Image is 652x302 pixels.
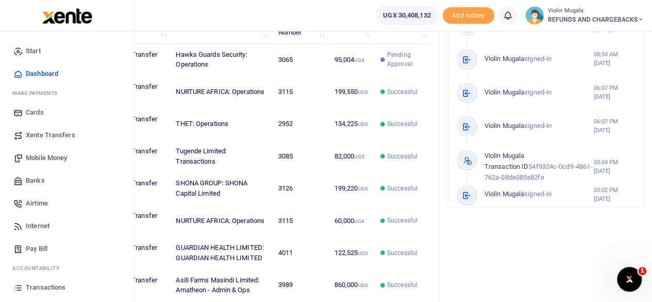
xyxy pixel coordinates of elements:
td: Tugende Limited: Transactions [170,140,272,172]
td: 82,000 [328,140,374,172]
span: Transaction ID [484,163,528,170]
a: Banks [8,169,125,192]
a: Cards [8,101,125,124]
td: Account Transfer outwards [99,205,170,237]
a: Transactions [8,276,125,299]
small: 03:02 PM [DATE] [593,186,635,203]
td: Account Transfer outwards [99,76,170,108]
span: ake Payments [18,89,58,97]
td: Account Transfer outwards [99,172,170,204]
td: 134,225 [328,108,374,140]
small: UGX [358,186,367,192]
span: Add money [443,7,494,24]
td: 3085 [272,140,328,172]
td: 860,000 [328,269,374,300]
span: Successful [387,216,417,225]
td: SHONA GROUP: SHONA Capital Limited [170,172,272,204]
td: Hawks Guards Security: Operations [170,44,272,76]
td: 3065 [272,44,328,76]
li: Wallet ballance [371,6,442,25]
span: Successful [387,152,417,161]
a: UGX 30,408,132 [375,6,438,25]
span: Violin Mugala [484,122,524,130]
p: signed-in [484,87,594,98]
span: Successful [387,87,417,97]
td: GUARDIAN HEALTH LIMITED: GUARDIAN HEALTH LIMITED [170,237,272,269]
li: Ac [8,260,125,276]
td: 122,525 [328,237,374,269]
td: NURTURE AFRICA: Operations [170,76,272,108]
td: 3126 [272,172,328,204]
img: logo-large [42,8,92,24]
span: Successful [387,119,417,129]
span: Xente Transfers [26,130,75,140]
a: Start [8,40,125,62]
a: profile-user Violin Mugala REFUNDS AND CHARGEBACKS [525,6,644,25]
span: UGX 30,408,132 [383,10,430,21]
span: Pending Approval [387,50,425,69]
span: Transactions [26,282,65,293]
span: 1 [638,267,646,275]
small: UGX [354,57,364,63]
small: 03:04 PM [DATE] [593,158,635,176]
span: Airtime [26,198,48,209]
span: Internet [26,221,49,231]
span: Dashboard [26,69,58,79]
p: signed-in [484,189,594,200]
span: Pay Bill [26,244,47,254]
span: Mobile Money [26,153,67,163]
td: 60,000 [328,205,374,237]
td: NURTURE AFRICA: Operations [170,205,272,237]
small: 06:07 PM [DATE] [593,117,635,135]
span: Successful [387,280,417,290]
a: Dashboard [8,62,125,85]
small: UGX [358,121,367,127]
span: countability [20,264,59,272]
span: Start [26,46,41,56]
small: Violin Mugala [548,7,644,15]
span: Cards [26,107,44,118]
p: signed-in [484,54,594,65]
a: Mobile Money [8,147,125,169]
td: 199,220 [328,172,374,204]
small: UGX [354,218,364,224]
span: Successful [387,248,417,258]
td: THET: Operations [170,108,272,140]
span: Successful [387,184,417,193]
span: Violin Mugala [484,190,524,198]
span: Violin Mugala [484,55,524,62]
a: Airtime [8,192,125,215]
small: 08:54 AM [DATE] [593,50,635,68]
li: Toup your wallet [443,7,494,24]
small: UGX [358,250,367,256]
iframe: Intercom live chat [617,267,642,292]
td: Account Transfer outwards [99,269,170,300]
small: UGX [358,282,367,288]
a: Internet [8,215,125,237]
p: signed-in [484,121,594,132]
span: Violin Mugala [484,88,524,96]
td: 95,004 [328,44,374,76]
td: Account Transfer outwards [99,140,170,172]
a: Xente Transfers [8,124,125,147]
p: 54f9324c-0cd9-4861-762a-08de089a82fe [484,151,594,183]
td: Account Transfer outwards [99,44,170,76]
td: Asili Farms Masindi Limited: Amatheon - Admin & Ops [170,269,272,300]
span: Violin Mugala [484,152,524,160]
small: UGX [354,154,364,160]
td: Account Transfer outwards [99,237,170,269]
small: 06:07 PM [DATE] [593,84,635,101]
td: 3115 [272,205,328,237]
td: Account Transfer outwards [99,108,170,140]
td: 199,550 [328,76,374,108]
td: 3115 [272,76,328,108]
td: 3989 [272,269,328,300]
span: REFUNDS AND CHARGEBACKS [548,15,644,24]
li: M [8,85,125,101]
a: Pay Bill [8,237,125,260]
small: UGX [358,89,367,95]
span: Banks [26,176,45,186]
a: Add money [443,11,494,19]
a: logo-small logo-large logo-large [41,11,92,19]
td: 2952 [272,108,328,140]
